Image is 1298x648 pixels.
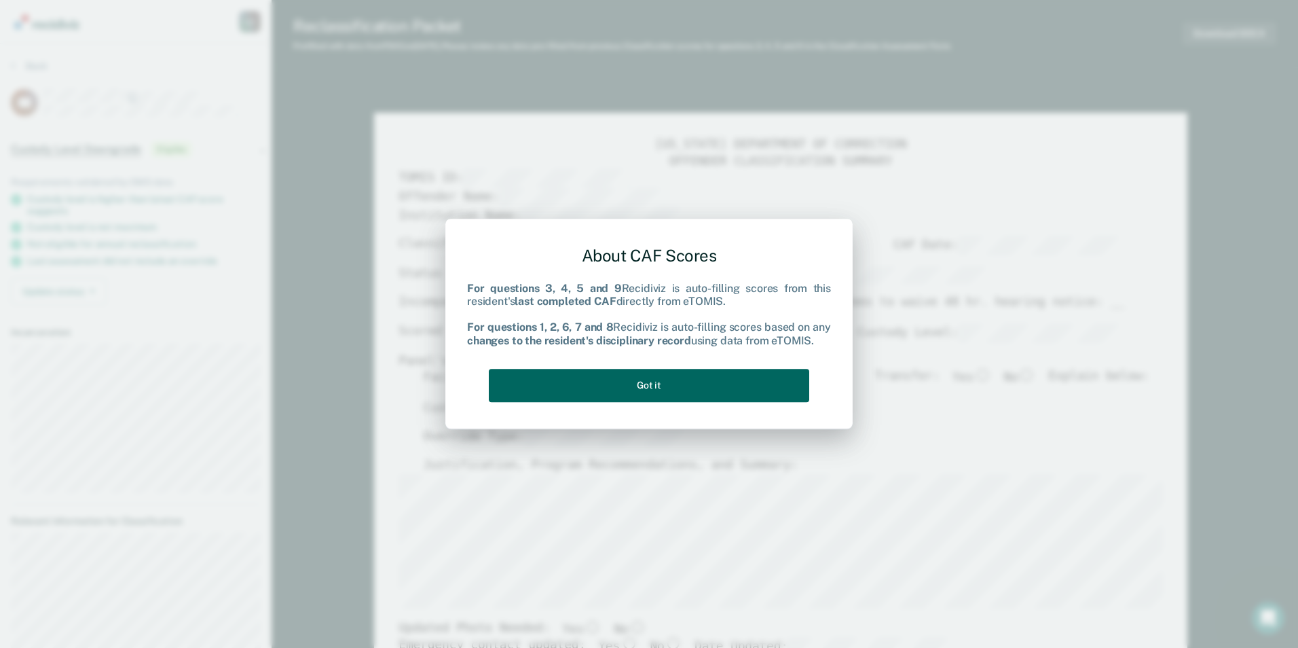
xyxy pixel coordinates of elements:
[467,235,831,276] div: About CAF Scores
[489,369,809,402] button: Got it
[467,334,691,347] b: changes to the resident's disciplinary record
[515,295,616,308] b: last completed CAF
[467,282,831,347] div: Recidiviz is auto-filling scores from this resident's directly from eTOMIS. Recidiviz is auto-fil...
[467,321,613,334] b: For questions 1, 2, 6, 7 and 8
[467,282,622,295] b: For questions 3, 4, 5 and 9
